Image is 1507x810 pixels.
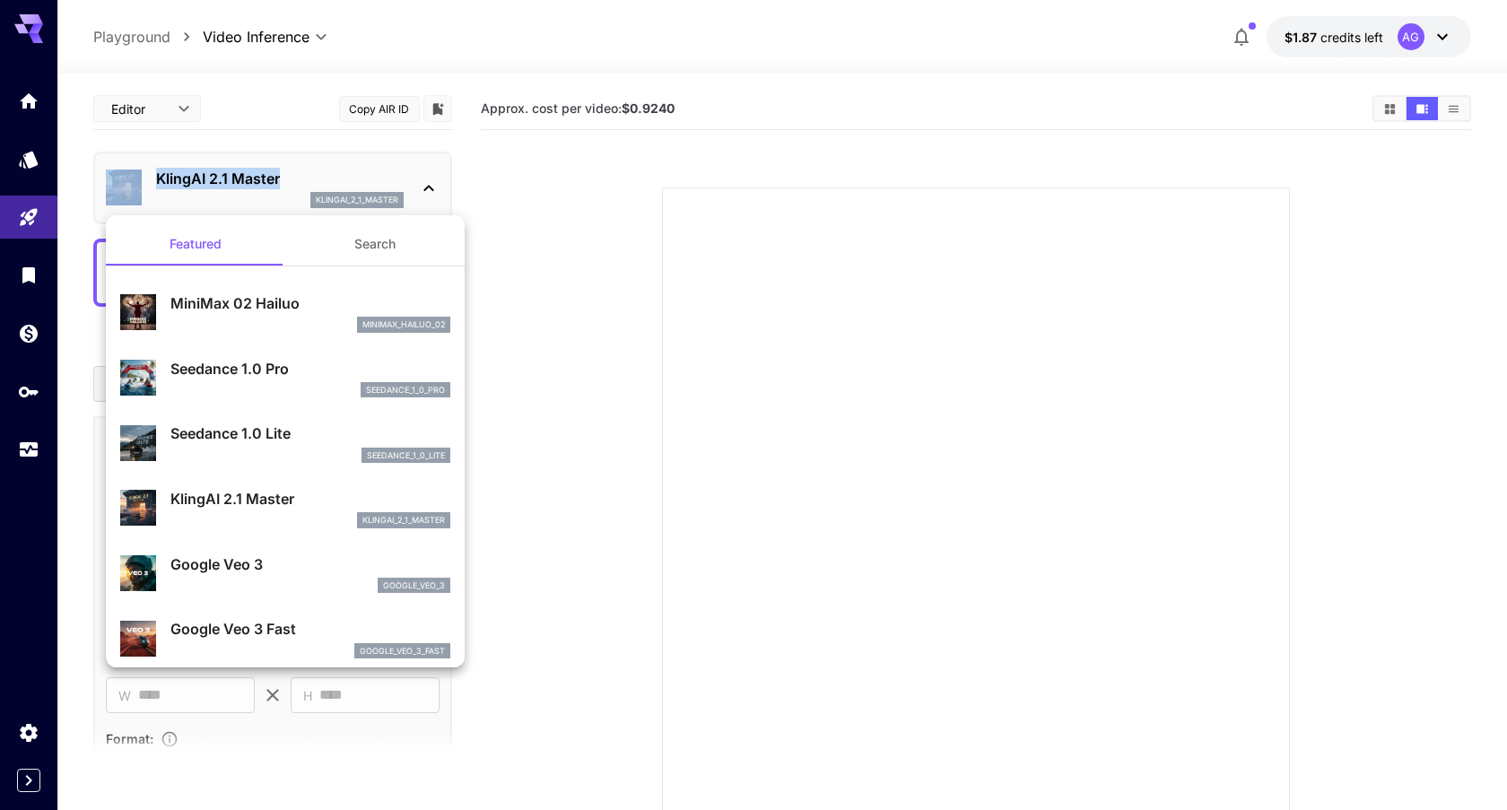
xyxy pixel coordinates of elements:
[367,449,445,462] p: seedance_1_0_lite
[120,285,450,340] div: MiniMax 02 Hailuominimax_hailuo_02
[120,611,450,666] div: Google Veo 3 Fastgoogle_veo_3_fast
[383,579,445,592] p: google_veo_3
[360,645,445,658] p: google_veo_3_fast
[170,292,450,314] p: MiniMax 02 Hailuo
[285,222,465,266] button: Search
[170,618,450,640] p: Google Veo 3 Fast
[106,222,285,266] button: Featured
[362,318,445,331] p: minimax_hailuo_02
[170,422,450,444] p: Seedance 1.0 Lite
[362,514,445,527] p: klingai_2_1_master
[170,553,450,575] p: Google Veo 3
[120,415,450,470] div: Seedance 1.0 Liteseedance_1_0_lite
[120,546,450,601] div: Google Veo 3google_veo_3
[170,488,450,510] p: KlingAI 2.1 Master
[366,384,445,396] p: seedance_1_0_pro
[120,351,450,405] div: Seedance 1.0 Proseedance_1_0_pro
[170,358,450,379] p: Seedance 1.0 Pro
[120,481,450,536] div: KlingAI 2.1 Masterklingai_2_1_master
